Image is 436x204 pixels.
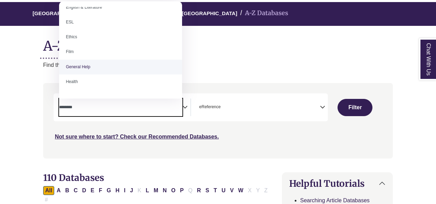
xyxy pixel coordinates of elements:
nav: Search filters [43,83,393,158]
button: Filter Results D [80,186,88,195]
button: Filter Results S [203,186,211,195]
li: History [59,89,182,104]
button: Filter Results J [128,186,135,195]
li: Ethics [59,30,182,44]
button: Filter Results C [72,186,80,195]
button: Filter Results F [97,186,104,195]
button: Filter Results I [122,186,127,195]
button: Helpful Tutorials [282,173,393,194]
button: Filter Results G [105,186,113,195]
textarea: Search [222,105,225,111]
button: Filter Results B [63,186,72,195]
button: Filter Results U [219,186,228,195]
button: Filter Results M [152,186,160,195]
button: Filter Results R [195,186,203,195]
span: eReference [199,104,221,110]
button: Filter Results H [113,186,122,195]
button: Filter Results P [178,186,186,195]
button: Filter Results V [228,186,236,195]
button: Filter Results N [161,186,169,195]
button: Filter Results T [211,186,219,195]
button: Filter Results W [236,186,245,195]
button: Submit for Search Results [338,99,372,116]
a: Not sure where to start? Check our Recommended Databases. [55,134,219,140]
a: [GEOGRAPHIC_DATA][PERSON_NAME] [32,9,131,16]
button: Filter Results O [169,186,178,195]
li: eReference [197,104,221,110]
p: Find the best library databases for your research. [43,61,393,70]
li: A-Z Databases [237,8,288,18]
a: [PERSON_NAME][GEOGRAPHIC_DATA] [139,9,237,16]
h1: A-Z Databases [43,33,393,54]
textarea: Search [59,105,182,111]
li: Film [59,44,182,59]
div: Alpha-list to filter by first letter of database name [43,187,271,202]
button: Filter Results E [88,186,96,195]
li: General Help [59,60,182,74]
li: Health [59,74,182,89]
li: ESL [59,15,182,30]
span: 110 Databases [43,172,104,183]
button: All [43,186,54,195]
button: Filter Results L [144,186,151,195]
nav: breadcrumb [43,2,393,26]
button: Filter Results A [55,186,63,195]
